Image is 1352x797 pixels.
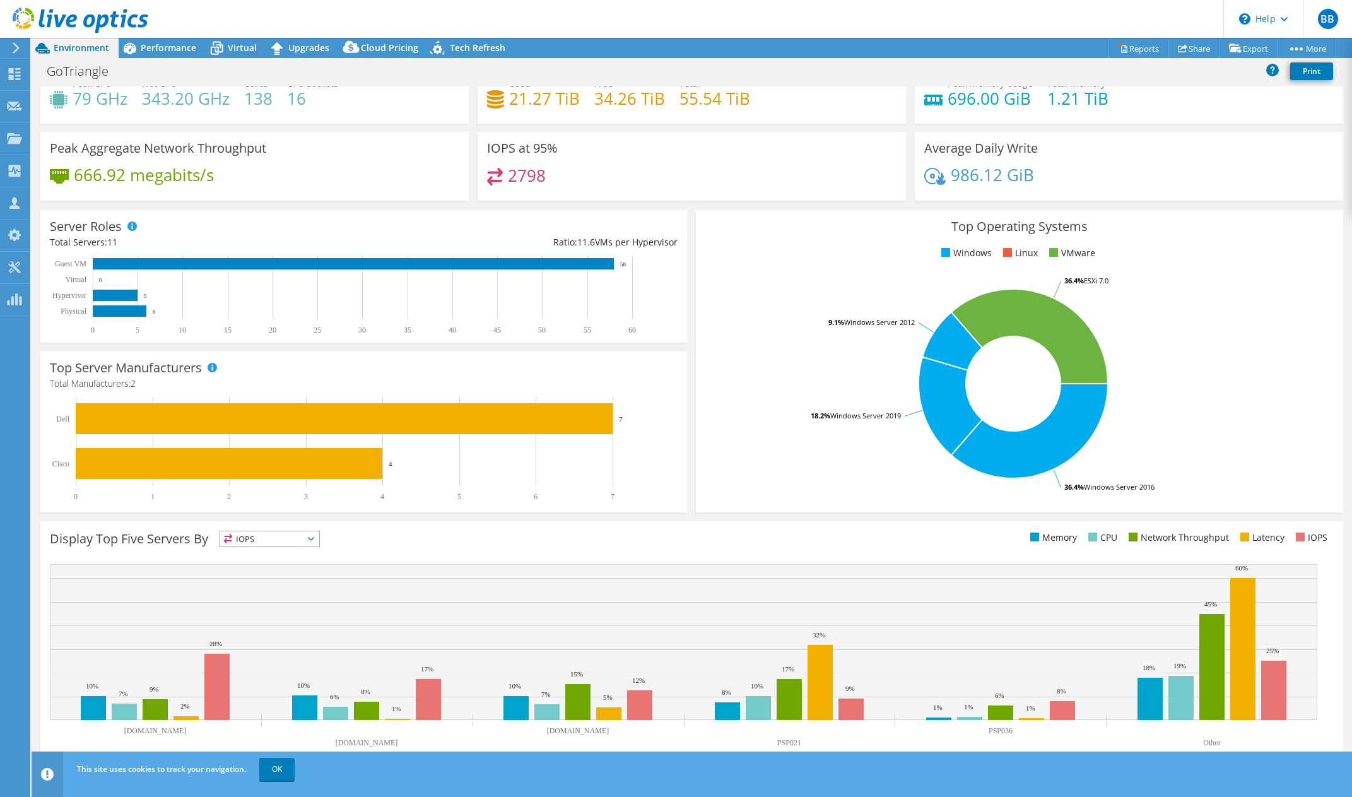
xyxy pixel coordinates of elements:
[73,92,127,105] h4: 79 GHz
[1027,531,1077,545] li: Memory
[1278,38,1336,58] a: More
[389,460,392,468] text: 4
[151,492,155,501] text: 1
[584,326,591,334] text: 55
[1064,276,1084,285] tspan: 36.4%
[493,326,501,334] text: 45
[179,326,186,334] text: 10
[421,665,433,673] text: 17%
[86,682,98,690] text: 10%
[56,415,69,423] text: Dell
[1266,647,1279,654] text: 25%
[603,694,613,701] text: 5%
[1085,531,1117,545] li: CPU
[845,685,855,692] text: 9%
[594,92,665,105] h4: 34.26 TiB
[50,235,364,249] div: Total Servers:
[380,492,384,501] text: 4
[1239,13,1250,25] svg: \n
[995,692,1004,699] text: 6%
[1173,662,1186,670] text: 19%
[679,92,750,105] h4: 55.54 TiB
[52,291,86,300] text: Hypervisor
[288,42,329,54] span: Upgrades
[74,168,214,182] h4: 666.92 megabits/s
[144,293,147,299] text: 5
[404,326,411,334] text: 35
[938,246,992,260] li: Windows
[1220,38,1278,58] a: Export
[1318,9,1338,29] span: BB
[1204,600,1217,608] text: 45%
[777,738,801,747] text: PSP021
[547,726,609,735] text: [DOMAIN_NAME]
[153,309,156,315] text: 6
[74,492,78,501] text: 0
[1235,564,1248,572] text: 60%
[50,141,266,155] h3: Peak Aggregate Network Throughput
[449,326,456,334] text: 40
[541,690,551,698] text: 7%
[1046,246,1095,260] li: VMware
[224,326,232,334] text: 15
[364,235,678,249] div: Ratio: VMs per Hypervisor
[330,693,339,700] text: 6%
[361,42,418,54] span: Cloud Pricing
[209,640,222,647] text: 28%
[1168,38,1220,58] a: Share
[628,326,636,334] text: 60
[1108,38,1169,58] a: Reports
[50,377,678,391] h4: Total Manufacturers:
[1000,246,1038,260] li: Linux
[1084,482,1155,492] tspan: Windows Server 2016
[989,726,1013,735] text: PSP036
[1126,531,1229,545] li: Network Throughput
[508,168,546,182] h4: 2798
[1026,704,1035,712] text: 1%
[450,42,505,54] span: Tech Refresh
[964,703,973,711] text: 1%
[141,42,196,54] span: Performance
[91,326,95,334] text: 0
[509,92,580,105] h4: 21.27 TiB
[1143,664,1155,671] text: 18%
[227,492,231,501] text: 2
[1290,62,1333,80] a: Print
[244,92,273,105] h4: 138
[124,726,187,735] text: [DOMAIN_NAME]
[150,685,159,693] text: 9%
[933,704,943,711] text: 1%
[951,168,1034,182] h4: 986.12 GiB
[107,236,117,248] span: 11
[830,411,901,420] tspan: Windows Server 2019
[828,317,844,327] tspan: 9.1%
[508,682,521,690] text: 10%
[1237,531,1284,545] li: Latency
[782,665,794,673] text: 17%
[538,326,546,334] text: 50
[52,459,69,468] text: Cisco
[336,738,398,747] text: [DOMAIN_NAME]
[136,326,139,334] text: 5
[619,415,623,423] text: 7
[287,92,338,105] h4: 16
[228,42,257,54] span: Virtual
[1064,482,1084,492] tspan: 36.4%
[54,42,109,54] span: Environment
[41,64,128,78] h1: GoTriangle
[1293,531,1327,545] li: IOPS
[1203,738,1220,747] text: Other
[722,688,731,696] text: 8%
[119,690,128,697] text: 7%
[297,682,310,689] text: 10%
[392,705,401,712] text: 1%
[813,631,825,639] text: 32%
[142,92,230,105] h4: 343.20 GHz
[66,275,87,284] text: Virtual
[259,758,295,781] a: OK
[314,326,321,334] text: 25
[611,492,614,501] text: 7
[358,326,366,334] text: 30
[55,259,86,268] text: Guest VM
[534,492,538,501] text: 6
